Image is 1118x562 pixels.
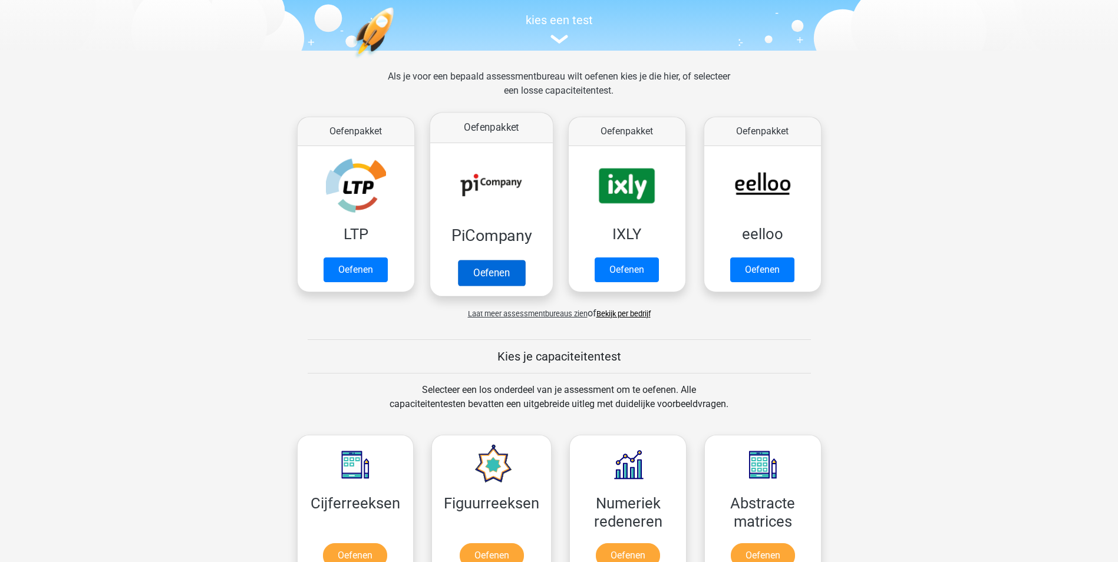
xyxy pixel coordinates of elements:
[288,13,830,44] a: kies een test
[468,309,588,318] span: Laat meer assessmentbureaus zien
[378,70,740,112] div: Als je voor een bepaald assessmentbureau wilt oefenen kies je die hier, of selecteer een losse ca...
[288,13,830,27] h5: kies een test
[730,257,794,282] a: Oefenen
[595,257,659,282] a: Oefenen
[550,35,568,44] img: assessment
[288,297,830,320] div: of
[457,260,525,286] a: Oefenen
[353,7,440,114] img: oefenen
[324,257,388,282] a: Oefenen
[378,383,740,425] div: Selecteer een los onderdeel van je assessment om te oefenen. Alle capaciteitentesten bevatten een...
[596,309,651,318] a: Bekijk per bedrijf
[308,349,811,363] h5: Kies je capaciteitentest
